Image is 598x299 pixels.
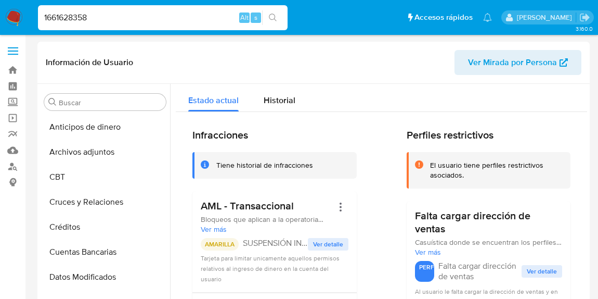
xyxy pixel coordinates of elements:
button: Anticipos de dinero [40,115,170,140]
span: Accesos rápidos [414,12,473,23]
button: Créditos [40,215,170,240]
h1: Información de Usuario [46,57,133,68]
input: Buscar usuario o caso... [38,11,288,24]
button: Ver Mirada por Persona [454,50,581,75]
span: Alt [240,13,249,22]
a: Salir [579,12,590,23]
button: Cuentas Bancarias [40,240,170,265]
button: Datos Modificados [40,265,170,290]
button: CBT [40,165,170,190]
button: Archivos adjuntos [40,140,170,165]
span: Ver Mirada por Persona [468,50,557,75]
button: Cruces y Relaciones [40,190,170,215]
a: Notificaciones [483,13,492,22]
span: s [254,13,257,22]
button: search-icon [262,10,283,25]
button: Buscar [48,98,57,106]
p: leonardo.alvarezortiz@mercadolibre.com.co [517,13,576,22]
input: Buscar [59,98,162,107]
